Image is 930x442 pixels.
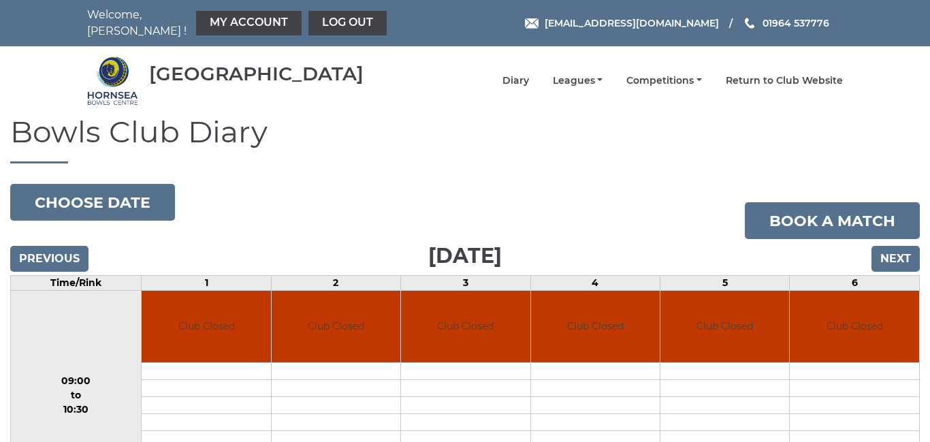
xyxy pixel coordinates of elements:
td: 2 [271,276,400,291]
nav: Welcome, [PERSON_NAME] ! [87,7,390,40]
a: Return to Club Website [726,74,843,87]
a: Competitions [626,74,702,87]
img: Email [525,18,539,29]
td: Club Closed [401,291,530,362]
input: Next [871,246,920,272]
td: Club Closed [790,291,919,362]
td: 5 [660,276,790,291]
td: Club Closed [660,291,789,362]
td: Club Closed [272,291,400,362]
img: Phone us [745,18,754,29]
a: Log out [308,11,387,35]
td: 6 [790,276,920,291]
a: Book a match [745,202,920,239]
input: Previous [10,246,89,272]
div: [GEOGRAPHIC_DATA] [149,63,364,84]
td: Time/Rink [11,276,142,291]
a: Phone us 01964 537776 [743,16,829,31]
a: Email [EMAIL_ADDRESS][DOMAIN_NAME] [525,16,719,31]
a: Leagues [553,74,603,87]
td: 4 [530,276,660,291]
button: Choose date [10,184,175,221]
h1: Bowls Club Diary [10,115,920,163]
td: Club Closed [531,291,660,362]
td: 1 [142,276,271,291]
span: [EMAIL_ADDRESS][DOMAIN_NAME] [545,17,719,29]
a: Diary [502,74,529,87]
td: 3 [401,276,530,291]
img: Hornsea Bowls Centre [87,55,138,106]
span: 01964 537776 [763,17,829,29]
a: My Account [196,11,302,35]
td: Club Closed [142,291,270,362]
